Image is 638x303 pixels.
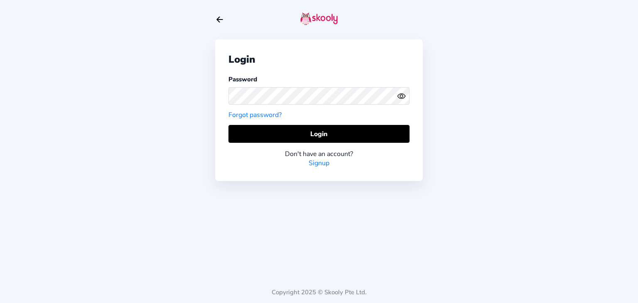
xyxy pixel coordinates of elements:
[300,12,338,25] img: skooly-logo.png
[228,53,410,66] div: Login
[397,92,410,100] button: eye outlineeye off outline
[309,159,329,168] a: Signup
[397,92,406,100] ion-icon: eye outline
[228,75,257,83] label: Password
[228,110,282,120] a: Forgot password?
[215,15,224,24] button: arrow back outline
[228,125,410,143] button: Login
[228,149,410,159] div: Don't have an account?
